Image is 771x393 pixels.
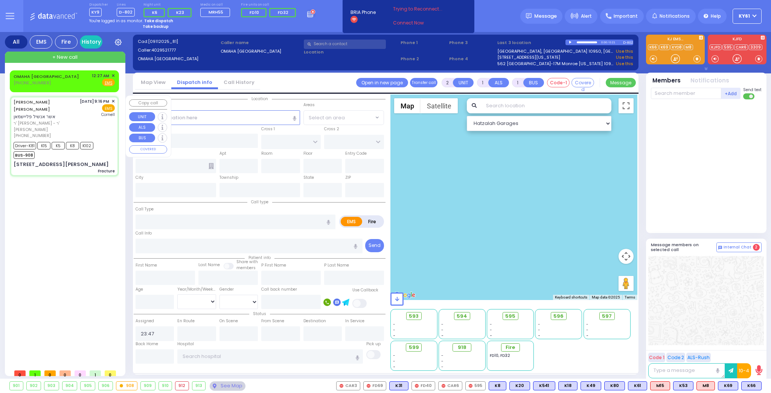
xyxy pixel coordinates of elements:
div: Fire [55,35,78,49]
a: Open in new page [356,78,408,87]
button: ALS [488,78,509,87]
div: K66 [741,381,762,390]
span: BRIA Phone [350,9,376,16]
button: Transfer call [410,78,437,87]
span: FD10 [250,9,259,15]
span: 594 [457,312,467,320]
label: Use Callback [352,287,378,293]
span: ר' [PERSON_NAME] - ר' [PERSON_NAME] [14,120,77,133]
span: - [586,327,588,333]
div: K31 [389,381,408,390]
h5: Message members on selected call [651,242,716,252]
div: BLS [533,381,555,390]
a: Use this [616,54,633,61]
a: OMAHA [GEOGRAPHIC_DATA] [14,73,79,79]
small: Share with [236,259,258,265]
div: BLS [389,381,408,390]
label: Caller: [138,47,218,53]
span: - [441,321,443,327]
span: K5 [52,142,65,149]
div: - [441,364,483,370]
span: Phone 4 [449,56,495,62]
label: Assigned [136,318,154,324]
div: ALS [650,381,670,390]
a: KJFD [710,44,722,50]
label: City [136,175,143,181]
span: Internal Chat [724,245,751,250]
label: Cross 1 [261,126,275,132]
label: Age [136,286,143,292]
span: Phone 3 [449,40,495,46]
label: From Scene [261,318,284,324]
a: Open this area in Google Maps (opens a new window) [392,290,417,300]
a: Map View [135,79,171,86]
span: MRH55 [209,9,223,15]
label: Call back number [261,286,297,292]
a: Use this [616,61,633,67]
div: All [5,35,27,49]
span: Location [248,96,272,102]
span: 0 [59,370,71,376]
div: BLS [628,381,647,390]
div: 903 [44,382,59,390]
label: Night unit [143,3,194,7]
span: - [393,364,395,370]
span: 0 [14,370,26,376]
div: 905 [81,382,95,390]
span: - [393,333,395,338]
span: - [538,333,540,338]
span: ✕ [111,98,115,105]
div: K61 [628,381,647,390]
label: Entry Code [345,151,367,157]
button: ALS-Rush [686,353,711,362]
span: Alert [581,13,592,20]
label: Call Type [136,206,154,212]
div: K20 [509,381,530,390]
input: Search location [481,98,611,113]
div: CAR3 [336,381,360,390]
span: - [393,353,395,358]
label: Lines [117,3,135,7]
span: Patient info [245,255,274,260]
div: BLS [581,381,601,390]
button: 10-4 [737,363,751,378]
label: Last 3 location [497,40,565,46]
a: Use this [616,48,633,55]
a: Dispatch info [171,79,218,86]
div: BLS [558,381,577,390]
label: Township [219,175,238,181]
a: [STREET_ADDRESS][US_STATE] [497,54,560,61]
span: - [441,333,443,338]
span: - [393,321,395,327]
label: On Scene [219,318,238,324]
button: Members [652,76,681,85]
span: K15 [37,142,50,149]
label: Medic on call [200,3,232,7]
label: Floor [303,151,312,157]
span: K102 [80,142,93,149]
img: comment-alt.png [718,246,722,250]
img: red-radio-icon.svg [367,384,370,388]
label: Room [261,151,273,157]
label: Dispatcher [89,3,108,7]
div: FD40 [411,381,435,390]
span: BUS-908 [14,151,35,159]
span: - [441,327,443,333]
button: KY61 [733,9,762,24]
label: KJ EMS... [646,37,705,43]
span: 593 [409,312,419,320]
label: Cross 2 [324,126,339,132]
span: - [393,358,395,364]
span: 12:27 AM [92,73,109,79]
span: D-802 [117,8,135,17]
button: +Add [721,88,741,99]
span: Notifications [660,13,690,20]
span: - [586,333,588,338]
label: ZIP [345,175,351,181]
span: Phone 1 [401,40,446,46]
span: - [490,321,492,327]
img: red-radio-icon.svg [415,384,419,388]
span: 0 [105,370,116,376]
span: 595 [505,312,515,320]
label: Gender [219,286,234,292]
